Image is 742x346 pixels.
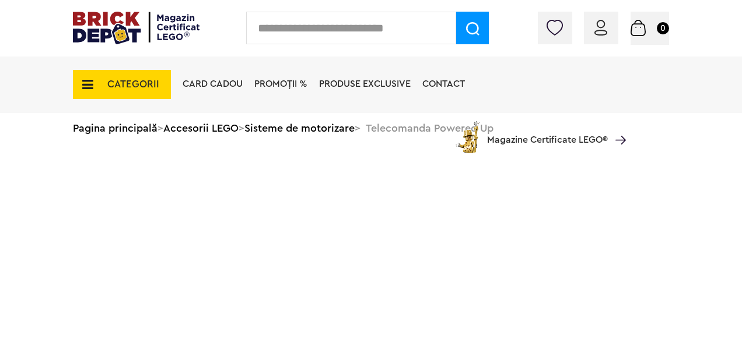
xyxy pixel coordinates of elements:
[183,79,243,89] a: Card Cadou
[254,79,307,89] a: PROMOȚII %
[487,119,608,146] span: Magazine Certificate LEGO®
[107,79,159,89] span: CATEGORII
[422,79,465,89] a: Contact
[657,22,669,34] small: 0
[319,79,411,89] a: Produse exclusive
[608,121,626,130] a: Magazine Certificate LEGO®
